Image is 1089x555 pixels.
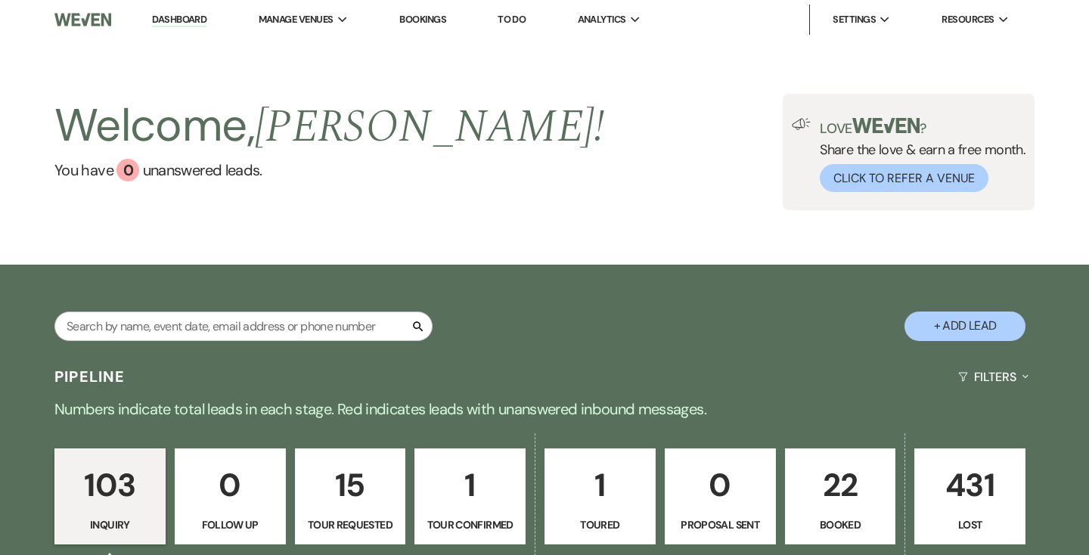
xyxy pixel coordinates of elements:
[259,12,334,27] span: Manage Venues
[820,164,988,192] button: Click to Refer a Venue
[175,448,286,545] a: 0Follow Up
[305,460,396,510] p: 15
[578,12,626,27] span: Analytics
[792,118,811,130] img: loud-speaker-illustration.svg
[424,460,516,510] p: 1
[424,516,516,533] p: Tour Confirmed
[675,516,766,533] p: Proposal Sent
[554,460,646,510] p: 1
[795,516,886,533] p: Booked
[785,448,896,545] a: 22Booked
[152,13,206,27] a: Dashboard
[54,366,126,387] h3: Pipeline
[904,312,1025,341] button: + Add Lead
[675,460,766,510] p: 0
[64,516,156,533] p: Inquiry
[820,118,1025,135] p: Love ?
[942,12,994,27] span: Resources
[811,118,1025,192] div: Share the love & earn a free month.
[185,460,276,510] p: 0
[64,460,156,510] p: 103
[833,12,876,27] span: Settings
[544,448,656,545] a: 1Toured
[399,13,446,26] a: Bookings
[54,448,166,545] a: 103Inquiry
[116,159,139,181] div: 0
[54,94,604,159] h2: Welcome,
[305,516,396,533] p: Tour Requested
[295,448,406,545] a: 15Tour Requested
[255,92,604,162] span: [PERSON_NAME] !
[924,516,1016,533] p: Lost
[54,4,111,36] img: Weven Logo
[54,312,433,341] input: Search by name, event date, email address or phone number
[498,13,526,26] a: To Do
[852,118,920,133] img: weven-logo-green.svg
[795,460,886,510] p: 22
[414,448,526,545] a: 1Tour Confirmed
[665,448,776,545] a: 0Proposal Sent
[914,448,1025,545] a: 431Lost
[924,460,1016,510] p: 431
[952,357,1035,397] button: Filters
[185,516,276,533] p: Follow Up
[554,516,646,533] p: Toured
[54,159,604,181] a: You have 0 unanswered leads.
